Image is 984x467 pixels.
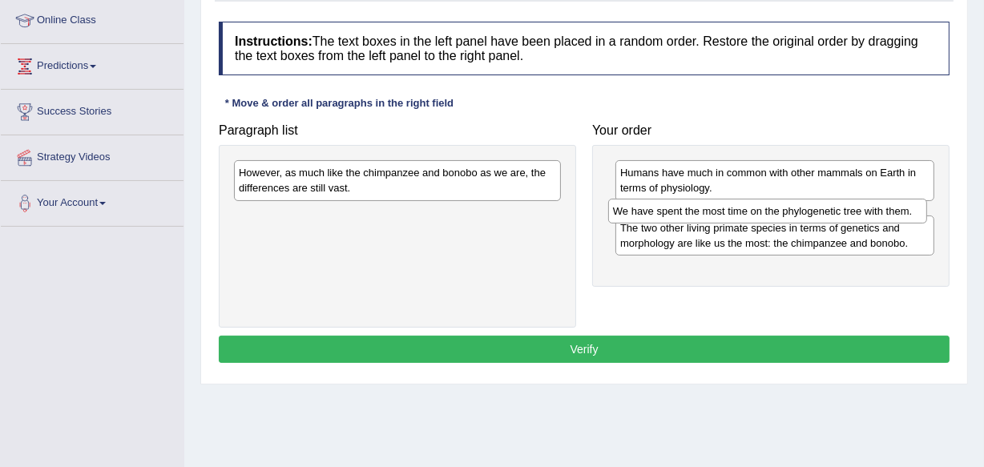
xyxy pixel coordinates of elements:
div: The two other living primate species in terms of genetics and morphology are like us the most: th... [615,215,934,256]
button: Verify [219,336,950,363]
a: Your Account [1,181,183,221]
a: Predictions [1,44,183,84]
a: Success Stories [1,90,183,130]
h4: Your order [592,123,950,138]
div: Humans have much in common with other mammals on Earth in terms of physiology. [615,160,934,200]
h4: Paragraph list [219,123,576,138]
a: Strategy Videos [1,135,183,175]
h4: The text boxes in the left panel have been placed in a random order. Restore the original order b... [219,22,950,75]
div: However, as much like the chimpanzee and bonobo as we are, the differences are still vast. [234,160,561,200]
div: We have spent the most time on the phylogenetic tree with them. [608,199,927,223]
b: Instructions: [235,34,313,48]
div: * Move & order all paragraphs in the right field [219,95,460,111]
